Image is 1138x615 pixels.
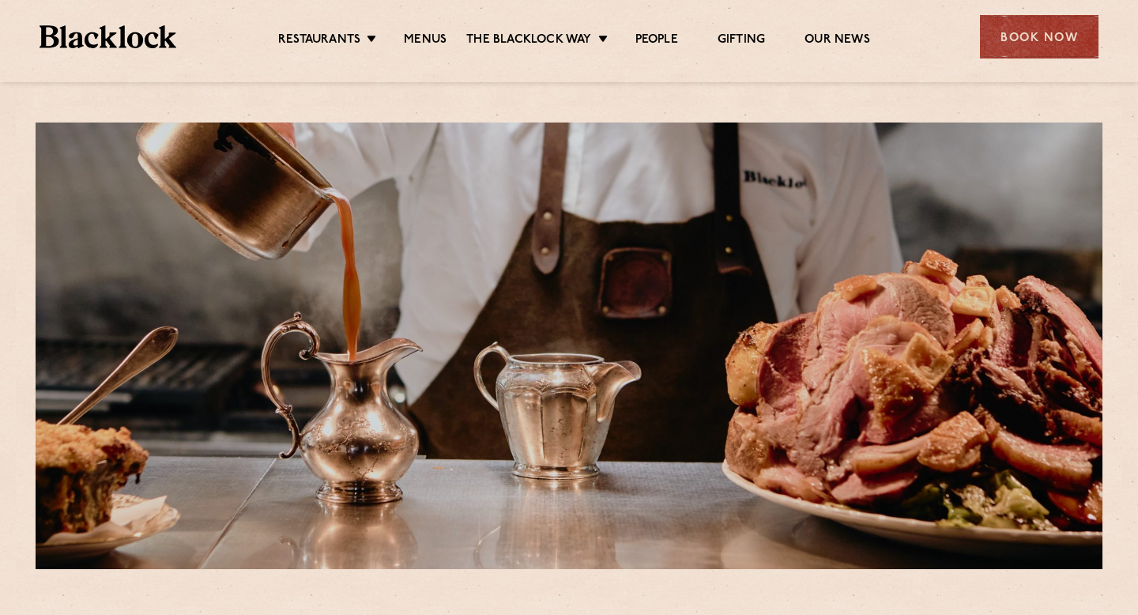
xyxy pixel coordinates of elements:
[278,32,360,50] a: Restaurants
[805,32,870,50] a: Our News
[466,32,591,50] a: The Blacklock Way
[40,25,176,48] img: BL_Textured_Logo-footer-cropped.svg
[718,32,765,50] a: Gifting
[404,32,447,50] a: Menus
[635,32,678,50] a: People
[980,15,1098,58] div: Book Now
